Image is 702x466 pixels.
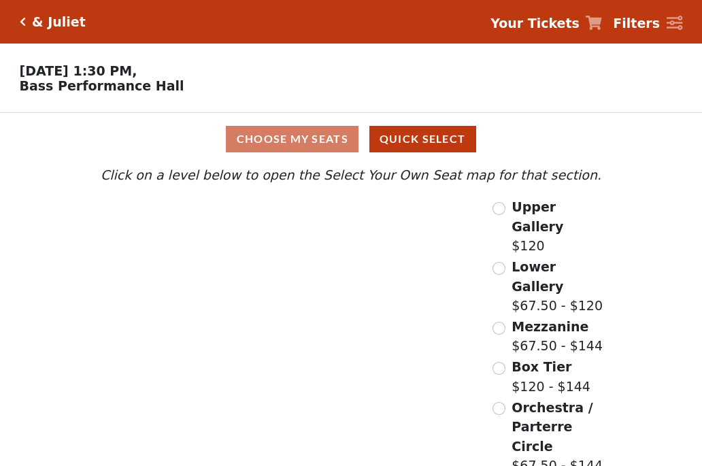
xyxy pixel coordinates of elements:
[512,357,590,396] label: $120 - $144
[512,257,605,316] label: $67.50 - $120
[490,14,602,33] a: Your Tickets
[512,400,592,454] span: Orchestra / Parterre Circle
[176,235,340,286] path: Lower Gallery - Seats Available: 91
[512,359,571,374] span: Box Tier
[164,204,319,242] path: Upper Gallery - Seats Available: 306
[490,16,580,31] strong: Your Tickets
[97,165,605,185] p: Click on a level below to open the Select Your Own Seat map for that section.
[613,16,660,31] strong: Filters
[512,317,603,356] label: $67.50 - $144
[512,199,563,234] span: Upper Gallery
[32,14,86,30] h5: & Juliet
[512,319,588,334] span: Mezzanine
[20,17,26,27] a: Click here to go back to filters
[512,197,605,256] label: $120
[613,14,682,33] a: Filters
[512,259,563,294] span: Lower Gallery
[250,333,407,428] path: Orchestra / Parterre Circle - Seats Available: 29
[369,126,476,152] button: Quick Select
